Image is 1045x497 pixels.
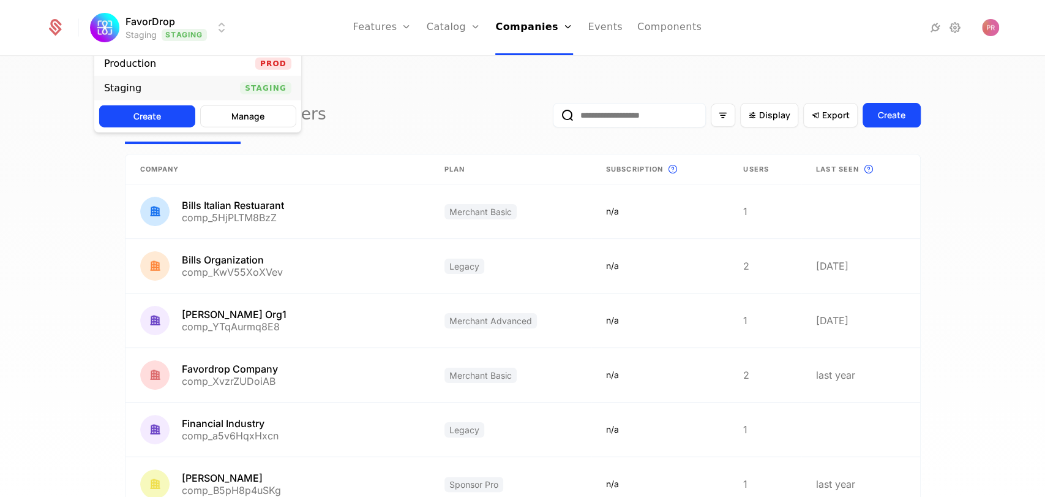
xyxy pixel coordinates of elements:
span: Prod [255,58,291,70]
span: Staging [240,82,291,94]
div: Production [104,59,156,69]
button: Create [99,105,195,127]
button: Manage [200,105,296,127]
div: Select environment [94,46,302,133]
div: Staging [104,83,141,93]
